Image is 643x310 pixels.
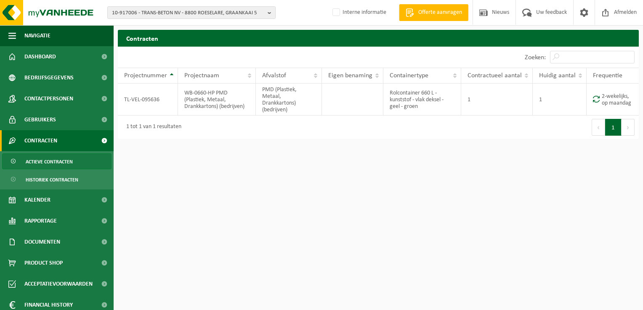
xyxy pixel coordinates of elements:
[24,189,50,210] span: Kalender
[178,84,256,116] td: WB-0660-HP PMD (Plastiek, Metaal, Drankkartons) (bedrijven)
[262,72,286,79] span: Afvalstof
[461,84,533,116] td: 1
[26,154,73,170] span: Actieve contracten
[24,46,56,67] span: Dashboard
[605,119,622,136] button: 1
[256,84,322,116] td: PMD (Plastiek, Metaal, Drankkartons) (bedrijven)
[24,231,60,252] span: Documenten
[622,119,635,136] button: Next
[533,84,587,116] td: 1
[416,8,464,17] span: Offerte aanvragen
[24,88,73,109] span: Contactpersonen
[2,153,112,169] a: Actieve contracten
[587,84,639,116] td: 2-wekelijks, op maandag
[2,171,112,187] a: Historiek contracten
[331,6,386,19] label: Interne informatie
[112,7,264,19] span: 10-917006 - TRANS-BETON NV - 8800 ROESELARE, GRAANKAAI 5
[24,67,74,88] span: Bedrijfsgegevens
[525,54,546,61] label: Zoeken:
[124,72,167,79] span: Projectnummer
[328,72,372,79] span: Eigen benaming
[383,84,461,116] td: Rolcontainer 660 L - kunststof - vlak deksel - geel - groen
[468,72,522,79] span: Contractueel aantal
[184,72,219,79] span: Projectnaam
[107,6,276,19] button: 10-917006 - TRANS-BETON NV - 8800 ROESELARE, GRAANKAAI 5
[118,84,178,116] td: TL-VEL-095636
[390,72,428,79] span: Containertype
[24,109,56,130] span: Gebruikers
[122,120,181,135] div: 1 tot 1 van 1 resultaten
[592,119,605,136] button: Previous
[118,30,639,46] h2: Contracten
[24,273,93,294] span: Acceptatievoorwaarden
[593,72,622,79] span: Frequentie
[26,172,78,188] span: Historiek contracten
[24,130,57,151] span: Contracten
[24,25,50,46] span: Navigatie
[399,4,468,21] a: Offerte aanvragen
[24,252,63,273] span: Product Shop
[24,210,57,231] span: Rapportage
[539,72,576,79] span: Huidig aantal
